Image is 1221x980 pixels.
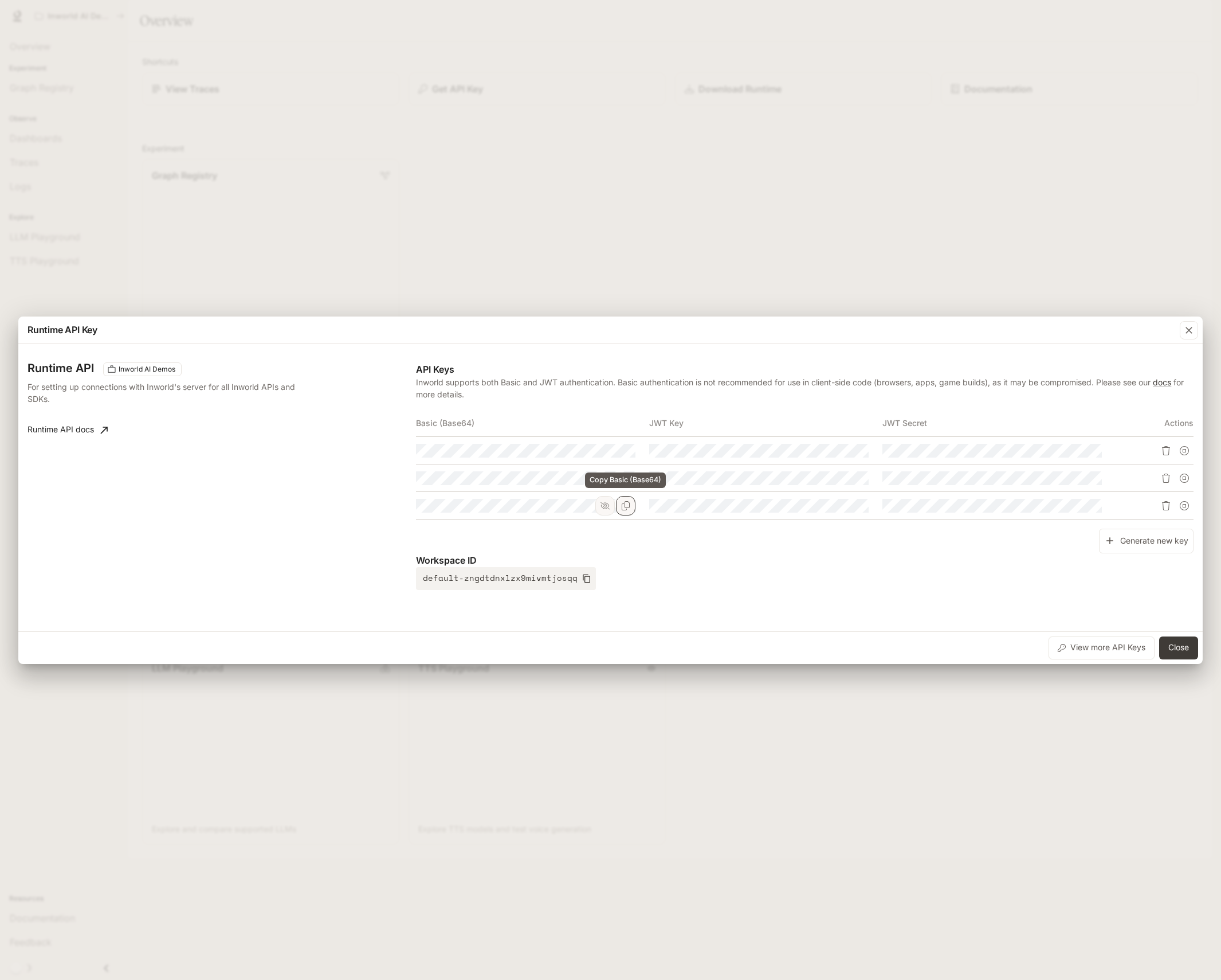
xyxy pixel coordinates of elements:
[416,567,596,590] button: default-zngdtdnxlzx9mivmtjosqq
[28,323,97,337] p: Runtime API Key
[1175,497,1193,515] button: Suspend API key
[1159,637,1198,659] button: Close
[585,473,666,488] div: Copy Basic (Base64)
[23,419,112,442] a: Runtime API docs
[1175,442,1193,460] button: Suspend API key
[103,362,182,376] div: These keys will apply to your current workspace only
[1157,469,1175,487] button: Delete API key
[416,362,1193,376] p: API Keys
[114,364,180,374] span: Inworld AI Demos
[1153,377,1171,387] a: docs
[1099,529,1193,553] button: Generate new key
[28,381,312,405] p: For setting up connections with Inworld's server for all Inworld APIs and SDKs.
[649,409,882,437] th: JWT Key
[416,553,1193,567] p: Workspace ID
[416,376,1193,400] p: Inworld supports both Basic and JWT authentication. Basic authentication is not recommended for u...
[1175,469,1193,487] button: Suspend API key
[1049,637,1155,659] button: View more API Keys
[616,496,635,516] button: Copy Basic (Base64)
[882,409,1116,437] th: JWT Secret
[1157,442,1175,460] button: Delete API key
[28,362,94,374] h3: Runtime API
[416,409,649,437] th: Basic (Base64)
[1116,409,1193,437] th: Actions
[1157,497,1175,515] button: Delete API key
